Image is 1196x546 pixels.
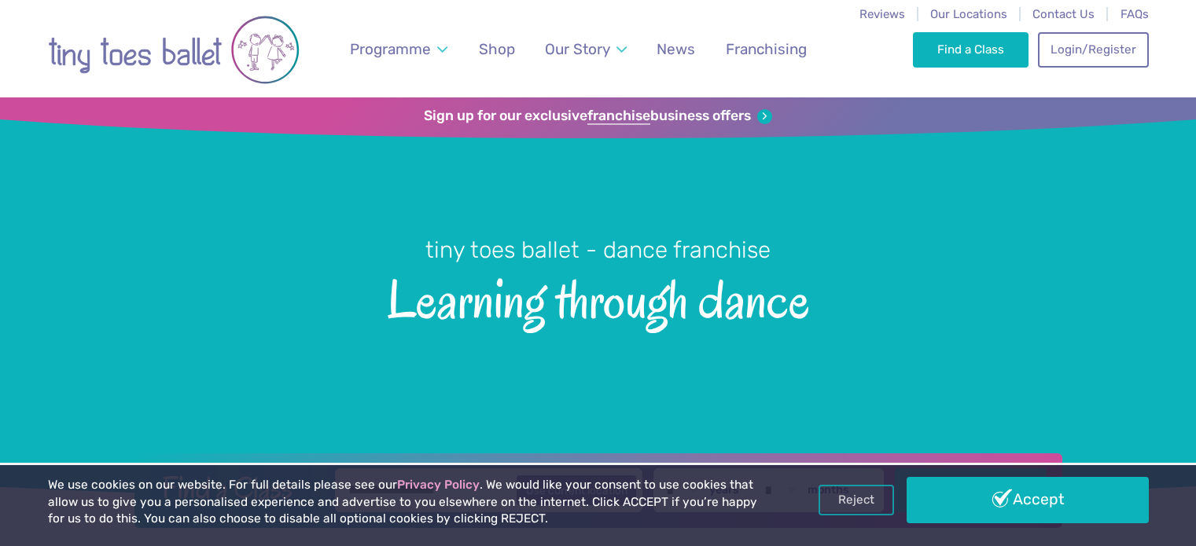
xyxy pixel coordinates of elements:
[545,40,610,58] span: Our Story
[913,32,1029,67] a: Find a Class
[425,236,771,263] small: tiny toes ballet - dance franchise
[907,477,1149,522] a: Accept
[48,477,764,528] p: We use cookies on our website. For full details please see our . We would like your consent to us...
[28,266,1168,329] span: Learning through dance
[1121,7,1149,21] a: FAQs
[650,31,703,68] a: News
[930,7,1007,21] a: Our Locations
[726,40,807,58] span: Franchising
[48,10,300,90] img: tiny toes ballet
[397,478,480,492] a: Privacy Policy
[479,40,515,58] span: Shop
[424,108,772,125] a: Sign up for our exclusivefranchisebusiness offers
[537,31,634,68] a: Our Story
[350,40,431,58] span: Programme
[587,108,650,125] strong: franchise
[1032,7,1095,21] a: Contact Us
[657,40,695,58] span: News
[1038,32,1148,67] a: Login/Register
[859,7,905,21] a: Reviews
[718,31,814,68] a: Franchising
[342,31,454,68] a: Programme
[819,485,894,515] a: Reject
[471,31,522,68] a: Shop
